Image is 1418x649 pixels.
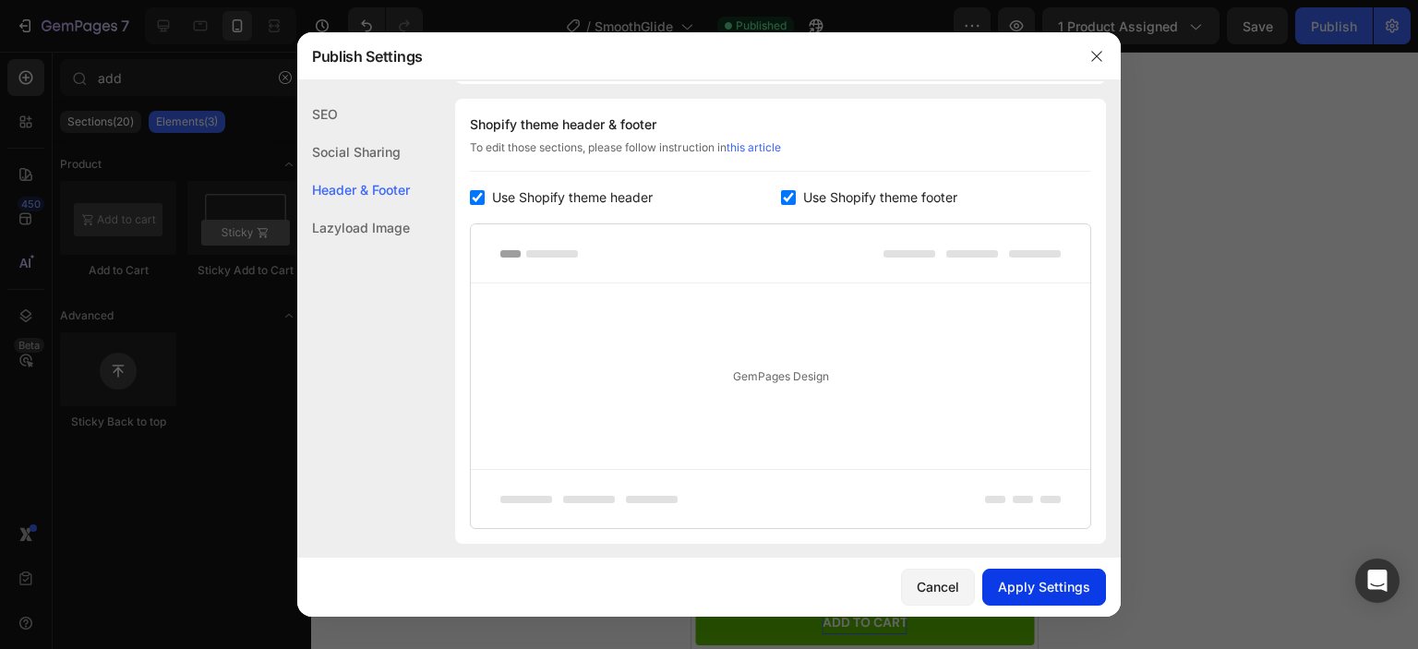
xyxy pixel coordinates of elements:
[1355,559,1400,603] div: Open Intercom Messenger
[297,209,410,246] div: Lazyload Image
[136,458,234,473] div: Drop element here
[136,513,234,528] div: Drop element here
[471,283,1090,469] div: GemPages Design
[297,32,1073,80] div: Publish Settings
[727,140,781,154] a: this article
[4,548,342,594] button: ADD TO CART
[131,559,216,583] div: Rich Text Editor. Editing area: main
[297,95,410,133] div: SEO
[998,577,1090,596] div: Apply Settings
[982,569,1106,606] button: Apply Settings
[297,171,410,209] div: Header & Footer
[92,9,217,28] span: iPhone 13 Mini ( 375 px)
[470,114,1091,136] div: Shopify theme header & footer
[492,186,653,209] span: Use Shopify theme header
[470,139,1091,172] div: To edit those sections, please follow instruction in
[901,569,975,606] button: Cancel
[803,186,957,209] span: Use Shopify theme footer
[131,559,216,583] p: ADD TO CART
[917,577,959,596] div: Cancel
[297,133,410,171] div: Social Sharing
